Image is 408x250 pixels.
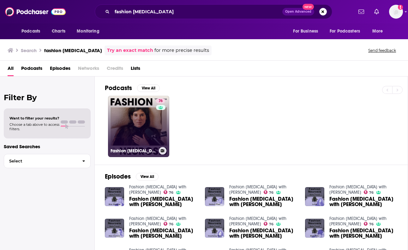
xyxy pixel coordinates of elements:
[129,228,197,239] a: Fashion Neurosis with Alex Consani
[4,93,91,102] h2: Filter By
[129,184,186,195] a: Fashion Neurosis with Bella Freud
[368,25,391,37] button: open menu
[5,6,66,18] img: Podchaser - Follow, Share and Rate Podcasts
[137,84,160,92] button: View All
[205,219,224,238] img: Fashion Neurosis with Courteney Cox
[293,27,318,36] span: For Business
[229,228,297,239] span: Fashion [MEDICAL_DATA] with [PERSON_NAME]
[229,216,286,227] a: Fashion Neurosis with Bella Freud
[48,25,69,37] a: Charts
[156,98,165,103] a: 76
[50,63,70,76] a: Episodes
[289,25,326,37] button: open menu
[329,228,398,239] span: Fashion [MEDICAL_DATA] with [PERSON_NAME]
[229,196,297,207] a: Fashion Neurosis with Stefano Pilati
[4,143,91,149] p: Saved Searches
[169,223,173,226] span: 76
[372,6,381,17] a: Show notifications dropdown
[389,5,403,19] img: User Profile
[329,184,387,195] a: Fashion Neurosis with Bella Freud
[326,25,369,37] button: open menu
[229,196,297,207] span: Fashion [MEDICAL_DATA] with [PERSON_NAME]
[282,8,314,15] button: Open AdvancedNew
[9,116,59,120] span: Want to filter your results?
[52,27,65,36] span: Charts
[372,27,383,36] span: More
[364,190,374,194] a: 76
[364,222,374,226] a: 76
[112,7,282,17] input: Search podcasts, credits, & more...
[107,47,153,54] a: Try an exact match
[369,191,374,194] span: 76
[329,228,398,239] a: Fashion Neurosis with Beth Ditto
[111,148,156,154] h3: Fashion [MEDICAL_DATA] with [PERSON_NAME]
[105,173,159,180] a: EpisodesView All
[329,216,387,227] a: Fashion Neurosis with Bella Freud
[398,5,403,10] svg: Add a profile image
[164,222,174,226] a: 76
[105,84,132,92] h2: Podcasts
[4,154,91,168] button: Select
[9,122,59,131] span: Choose a tab above to access filters.
[129,216,186,227] a: Fashion Neurosis with Bella Freud
[129,196,197,207] a: Fashion Neurosis with Eric Cantona
[269,223,273,226] span: 76
[129,196,197,207] span: Fashion [MEDICAL_DATA] with [PERSON_NAME]
[4,159,77,163] span: Select
[131,63,140,76] a: Lists
[129,228,197,239] span: Fashion [MEDICAL_DATA] with [PERSON_NAME]
[285,10,311,13] span: Open Advanced
[95,4,332,19] div: Search podcasts, credits, & more...
[369,223,374,226] span: 76
[21,63,42,76] a: Podcasts
[305,187,324,206] img: Fashion Neurosis with Lorde
[329,196,398,207] span: Fashion [MEDICAL_DATA] with [PERSON_NAME]
[303,4,314,10] span: New
[389,5,403,19] button: Show profile menu
[21,47,37,53] h3: Search
[169,191,173,194] span: 76
[264,190,274,194] a: 76
[105,173,131,180] h2: Episodes
[205,187,224,206] img: Fashion Neurosis with Stefano Pilati
[229,184,286,195] a: Fashion Neurosis with Bella Freud
[78,63,99,76] span: Networks
[305,219,324,238] img: Fashion Neurosis with Beth Ditto
[330,27,360,36] span: For Podcasters
[164,190,174,194] a: 76
[21,27,40,36] span: Podcasts
[356,6,367,17] a: Show notifications dropdown
[108,96,169,157] a: 76Fashion [MEDICAL_DATA] with [PERSON_NAME]
[77,27,99,36] span: Monitoring
[264,222,274,226] a: 76
[229,228,297,239] a: Fashion Neurosis with Courteney Cox
[107,63,123,76] span: Credits
[44,47,102,53] h3: fashion [MEDICAL_DATA]
[17,25,48,37] button: open menu
[136,173,159,180] button: View All
[269,191,273,194] span: 76
[366,48,398,53] button: Send feedback
[105,219,124,238] img: Fashion Neurosis with Alex Consani
[8,63,14,76] a: All
[159,98,163,104] span: 76
[329,196,398,207] a: Fashion Neurosis with Lorde
[105,84,160,92] a: PodcastsView All
[72,25,107,37] button: open menu
[389,5,403,19] span: Logged in as smeizlik
[105,187,124,206] img: Fashion Neurosis with Eric Cantona
[154,47,209,54] span: for more precise results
